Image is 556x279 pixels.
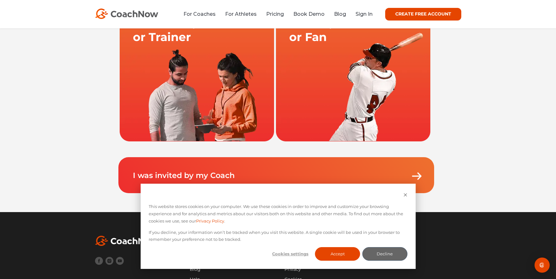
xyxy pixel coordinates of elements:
img: CoachNow Logo [95,9,158,19]
div: Open Intercom Messenger [535,258,550,273]
img: Arrow.png [410,170,423,182]
a: Pricing [266,11,284,17]
p: This website stores cookies on your computer. We use these cookies in order to improve and custom... [149,203,407,224]
a: CREATE FREE ACCOUNT [385,8,461,21]
img: Instagram [105,257,113,265]
button: Accept [315,247,360,261]
img: Youtube [116,257,124,265]
button: Cookies settings [268,247,313,261]
img: White CoachNow Logo [95,236,158,246]
p: If you decline, your information won’t be tracked when you visit this website. A single cookie wi... [149,229,407,243]
button: Decline [362,247,407,261]
a: For Coaches [183,11,216,17]
img: Facebook [95,257,103,265]
a: Privacy [284,266,367,273]
div: Cookie banner [140,184,416,269]
a: Sign In [356,11,373,17]
a: Blog [334,11,346,17]
a: Book Demo [293,11,325,17]
a: For Athletes [225,11,257,17]
a: I was invited by my Coach [133,171,235,180]
a: Blog [190,266,215,273]
button: Dismiss cookie banner [403,192,407,199]
a: Privacy Policy [196,217,224,225]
